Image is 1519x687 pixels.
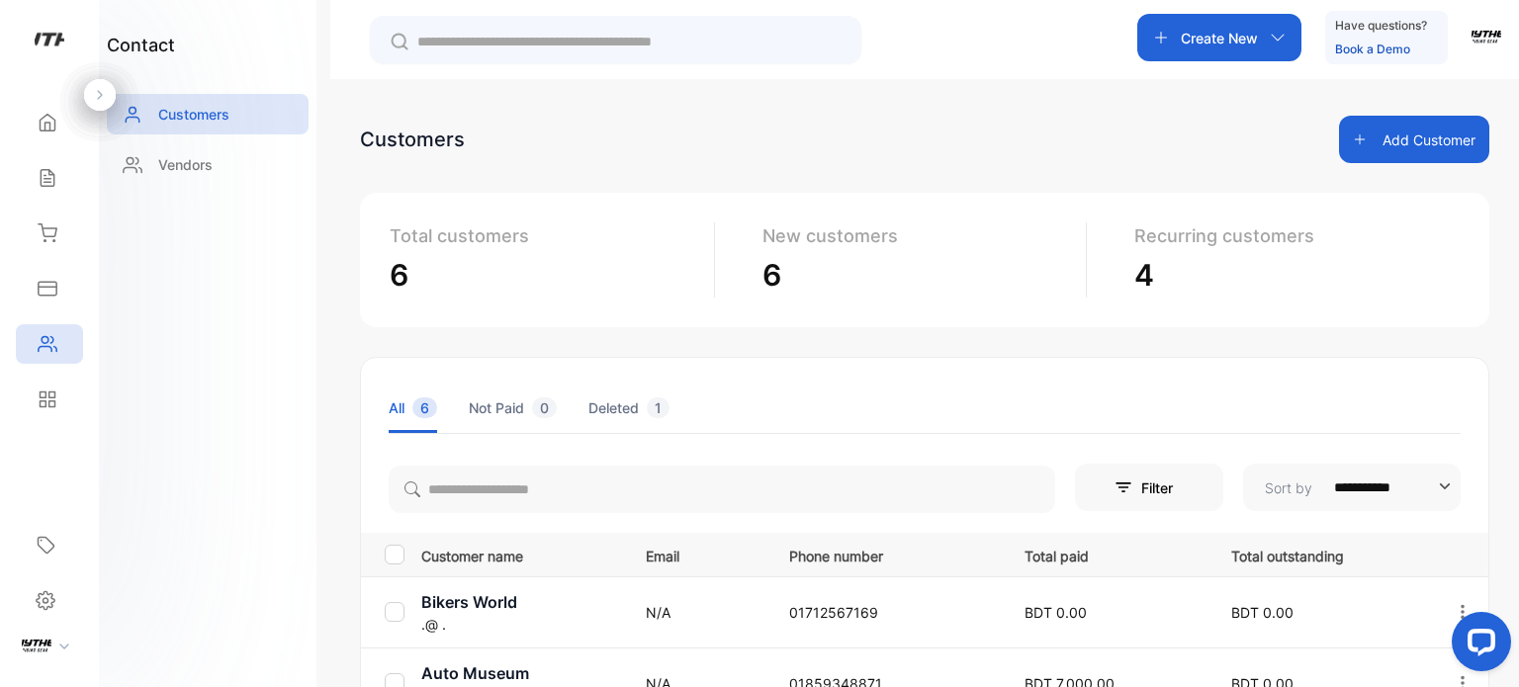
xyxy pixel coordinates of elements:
[107,144,309,185] a: Vendors
[1339,116,1489,163] button: Add Customer
[789,542,985,566] p: Phone number
[390,222,698,249] p: Total customers
[421,542,621,566] p: Customer name
[1335,16,1427,36] p: Have questions?
[1335,42,1410,56] a: Book a Demo
[1025,542,1190,566] p: Total paid
[1472,14,1501,61] button: avatar
[647,397,670,418] span: 1
[107,94,309,134] a: Customers
[1243,464,1461,511] button: Sort by
[158,154,213,175] p: Vendors
[35,26,64,55] img: logo
[389,383,437,433] li: All
[532,397,557,418] span: 0
[762,222,1071,249] p: New customers
[1436,604,1519,687] iframe: LiveChat chat widget
[390,253,698,298] p: 6
[1472,20,1501,49] img: avatar
[421,661,621,685] p: Auto Museum
[1025,604,1087,621] span: BDT 0.00
[1265,477,1312,498] p: Sort by
[646,602,749,623] p: N/A
[469,383,557,433] li: Not Paid
[360,125,465,154] div: Customers
[22,629,51,658] img: profile
[1181,28,1258,48] p: Create New
[1231,604,1294,621] span: BDT 0.00
[789,602,985,623] p: 01712567169
[412,397,437,418] span: 6
[158,104,229,125] p: Customers
[762,253,1071,298] p: 6
[421,590,621,614] p: Bikers World
[1137,14,1301,61] button: Create New
[1231,542,1412,566] p: Total outstanding
[646,542,749,566] p: Email
[588,383,670,433] li: Deleted
[1134,222,1444,249] p: Recurring customers
[1134,253,1444,298] p: 4
[421,614,621,635] p: .@ .
[107,32,175,58] h1: contact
